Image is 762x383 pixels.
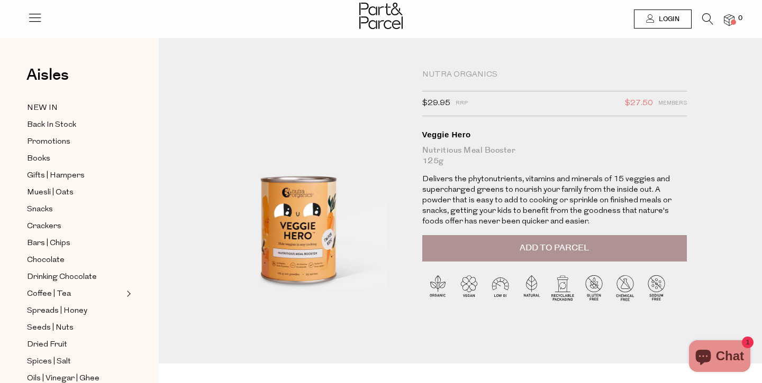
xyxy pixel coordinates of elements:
[27,203,123,216] a: Snacks
[27,321,123,334] a: Seeds | Nuts
[516,272,547,303] img: P_P-ICONS-Live_Bec_V11_Natural.svg
[634,10,692,29] a: Login
[27,271,97,284] span: Drinking Chocolate
[625,97,653,110] span: $27.50
[27,136,70,148] span: Promotions
[27,237,123,250] a: Bars | Chips
[27,101,123,115] a: NEW IN
[27,338,123,351] a: Dried Fruit
[26,63,69,87] span: Aisles
[422,174,687,227] p: Delivers the phytonutrients, vitamins and minerals of 15 veggies and supercharged greens to nouri...
[27,119,76,132] span: Back In Stock
[27,152,123,165] a: Books
[27,220,61,233] span: Crackers
[27,135,123,148] a: Promotions
[27,170,85,182] span: Gifts | Hampers
[359,3,403,29] img: Part&Parcel
[610,272,641,303] img: P_P-ICONS-Live_Bec_V11_Chemical_Free.svg
[520,242,589,254] span: Add to Parcel
[27,186,123,199] a: Muesli | Oats
[422,70,687,80] div: Nutra Organics
[27,186,74,199] span: Muesli | Oats
[27,355,123,368] a: Spices | Salt
[27,254,123,267] a: Chocolate
[658,97,687,110] span: Members
[27,322,74,334] span: Seeds | Nuts
[27,220,123,233] a: Crackers
[27,270,123,284] a: Drinking Chocolate
[656,15,679,24] span: Login
[578,272,610,303] img: P_P-ICONS-Live_Bec_V11_Gluten_Free.svg
[27,339,67,351] span: Dried Fruit
[422,272,453,303] img: P_P-ICONS-Live_Bec_V11_Organic.svg
[27,254,65,267] span: Chocolate
[724,14,734,25] a: 0
[27,102,58,115] span: NEW IN
[26,67,69,94] a: Aisles
[422,129,687,140] div: Veggie Hero
[27,305,87,317] span: Spreads | Honey
[453,272,485,303] img: P_P-ICONS-Live_Bec_V11_Vegan.svg
[27,237,70,250] span: Bars | Chips
[641,272,672,303] img: P_P-ICONS-Live_Bec_V11_Sodium_Free.svg
[547,272,578,303] img: P_P-ICONS-Live_Bec_V11_Recyclable_Packaging.svg
[27,287,123,301] a: Coffee | Tea
[190,70,406,324] img: Veggie Hero
[485,272,516,303] img: P_P-ICONS-Live_Bec_V11_Low_Gi.svg
[27,203,53,216] span: Snacks
[27,304,123,317] a: Spreads | Honey
[736,14,745,23] span: 0
[686,340,754,375] inbox-online-store-chat: Shopify online store chat
[422,97,450,110] span: $29.95
[27,153,50,165] span: Books
[124,287,131,300] button: Expand/Collapse Coffee | Tea
[422,145,687,166] div: Nutritious Meal Booster 125g
[456,97,468,110] span: RRP
[27,169,123,182] a: Gifts | Hampers
[27,118,123,132] a: Back In Stock
[422,235,687,261] button: Add to Parcel
[27,356,71,368] span: Spices | Salt
[27,288,71,301] span: Coffee | Tea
